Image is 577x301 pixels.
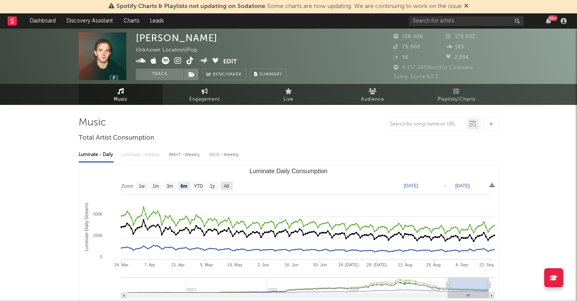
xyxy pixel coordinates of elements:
text: 0 [100,254,102,259]
text: Luminate Daily Consumption [250,168,328,174]
div: 99 + [548,15,558,21]
button: 99+ [546,18,551,24]
text: → [442,183,447,188]
text: 500k [93,212,102,216]
input: Search for artists [409,16,524,26]
span: Engagement [189,95,220,104]
span: 79,000 [393,45,421,50]
span: Total Artist Consumption [79,134,154,143]
text: All [224,183,229,189]
a: Audience [330,84,414,105]
text: 6m [181,183,187,189]
text: Luminate Daily Streams [84,203,89,251]
text: [DATE] [404,183,418,188]
span: Benchmark [213,70,242,79]
text: 7. Apr [144,262,155,267]
span: : Some charts are now updating. We are continuing to work on the issue [116,3,462,10]
text: [DATE] [455,183,470,188]
span: Jump Score: 60.2 [393,74,438,79]
span: Audience [361,95,384,104]
a: Engagement [163,84,247,105]
text: 1m [153,183,159,189]
span: 179,932 [446,34,475,39]
text: Zoom [121,183,133,189]
span: 2,896 [446,55,469,60]
span: Summary [259,72,282,77]
a: Music [79,84,163,105]
span: Playlists/Charts [438,95,475,104]
text: 19. May [227,262,243,267]
text: 5. May [200,262,213,267]
text: 8. Sep [456,262,468,267]
text: 1w [139,183,145,189]
div: OCC - Weekly [209,148,240,161]
text: 24. Mar [114,262,129,267]
a: Benchmark [202,69,246,80]
input: Search by song name or URL [386,121,467,127]
div: Luminate - Daily [79,148,114,161]
a: Live [247,84,330,105]
div: Unknown Location | Pop [136,46,206,55]
span: 56 [393,55,409,60]
text: 28. [DATE] [367,262,387,267]
a: Charts [118,13,145,29]
text: 14. [DATE] [338,262,358,267]
text: YTD [194,183,203,189]
text: 16. Jun [285,262,298,267]
text: 11. Aug [398,262,412,267]
span: Live [284,95,293,104]
span: 183 [446,45,464,50]
text: 22. Sep [479,262,494,267]
a: Leads [145,13,169,29]
text: 30. Jun [313,262,327,267]
text: 2. Jun [258,262,269,267]
span: Dismiss [464,3,469,10]
text: 25. Aug [426,262,440,267]
span: Spotify Charts & Playlists not updating on Sodatone [116,3,265,10]
text: 3m [167,183,173,189]
a: Dashboard [24,13,61,29]
a: Playlists/Charts [414,84,498,105]
span: 158,406 [393,34,423,39]
div: [PERSON_NAME] [136,32,218,43]
text: 1y [210,183,215,189]
div: BMAT - Weekly [169,148,201,161]
button: Track [136,69,184,80]
button: Edit [223,57,237,66]
text: 21. Apr [171,262,185,267]
span: Music [114,95,128,104]
a: Discovery Assistant [61,13,118,29]
text: 250k [93,233,102,238]
span: 4,157,541 Monthly Listeners [393,65,473,70]
button: Summary [250,69,286,80]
